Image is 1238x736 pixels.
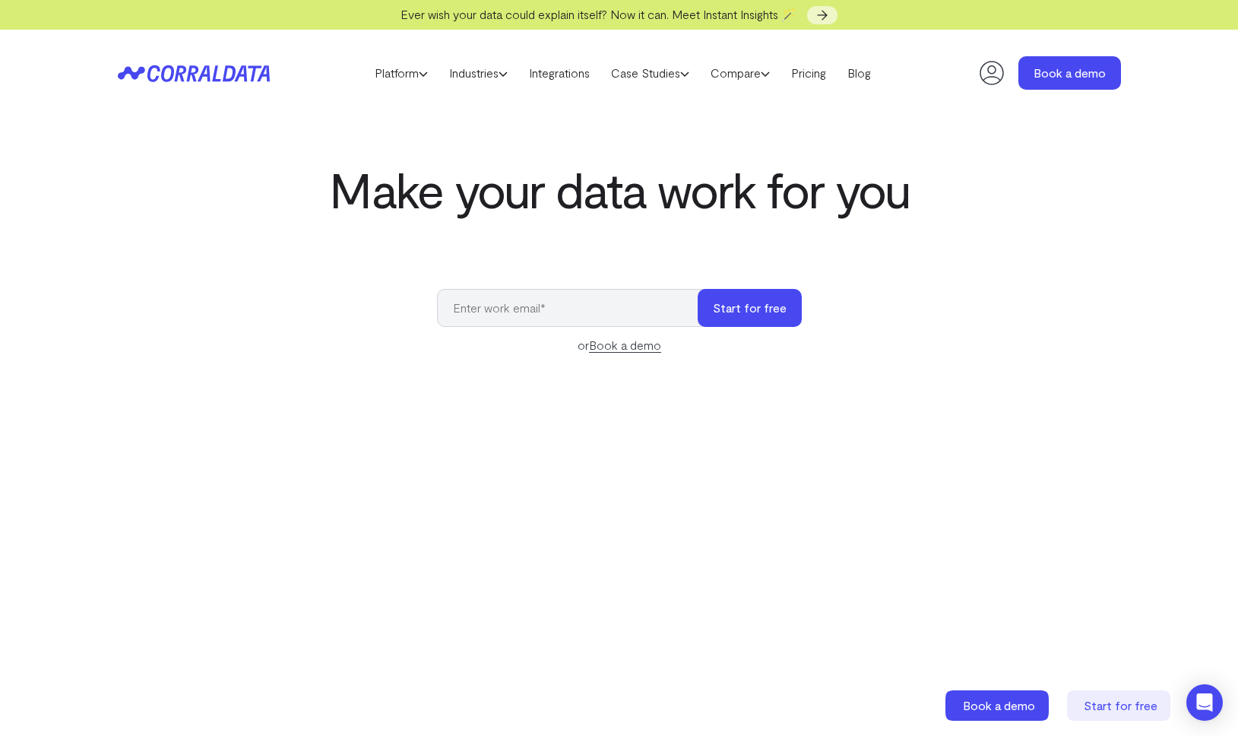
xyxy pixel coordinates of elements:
div: or [437,336,802,354]
a: Book a demo [1018,56,1121,90]
h1: Make your data work for you [309,162,929,217]
a: Blog [837,62,882,84]
span: Book a demo [963,698,1035,712]
a: Book a demo [945,690,1052,721]
a: Book a demo [589,338,661,353]
a: Case Studies [600,62,700,84]
a: Pricing [780,62,837,84]
a: Industries [439,62,518,84]
button: Start for free [698,289,802,327]
div: Open Intercom Messenger [1186,684,1223,721]
a: Integrations [518,62,600,84]
span: Start for free [1084,698,1157,712]
a: Start for free [1067,690,1173,721]
span: Ever wish your data could explain itself? Now it can. Meet Instant Insights 🪄 [401,7,796,21]
a: Platform [364,62,439,84]
input: Enter work email* [437,289,713,327]
a: Compare [700,62,780,84]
